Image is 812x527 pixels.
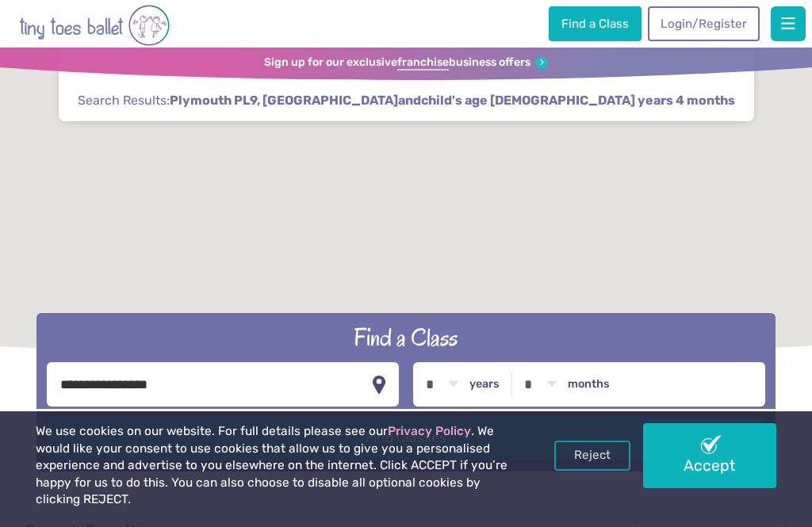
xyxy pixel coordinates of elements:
h2: Find a Class [47,322,765,353]
label: years [469,377,500,391]
label: months [568,377,610,391]
strong: and [170,93,735,108]
a: Sign up for our exclusivefranchisebusiness offers [264,55,548,71]
strong: franchise [397,55,449,71]
a: Login/Register [648,6,759,41]
span: child's age [DEMOGRAPHIC_DATA] years 4 months [421,92,735,109]
a: Accept [643,423,776,487]
p: We use cookies on our website. For full details please see our . We would like your consent to us... [36,423,517,509]
a: Reject [554,441,630,471]
span: Plymouth PL9, [GEOGRAPHIC_DATA] [170,92,398,109]
div: Search Results: [59,48,754,121]
a: Find a Class [549,6,641,41]
img: tiny toes ballet [19,3,170,48]
a: Privacy Policy [388,424,471,438]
